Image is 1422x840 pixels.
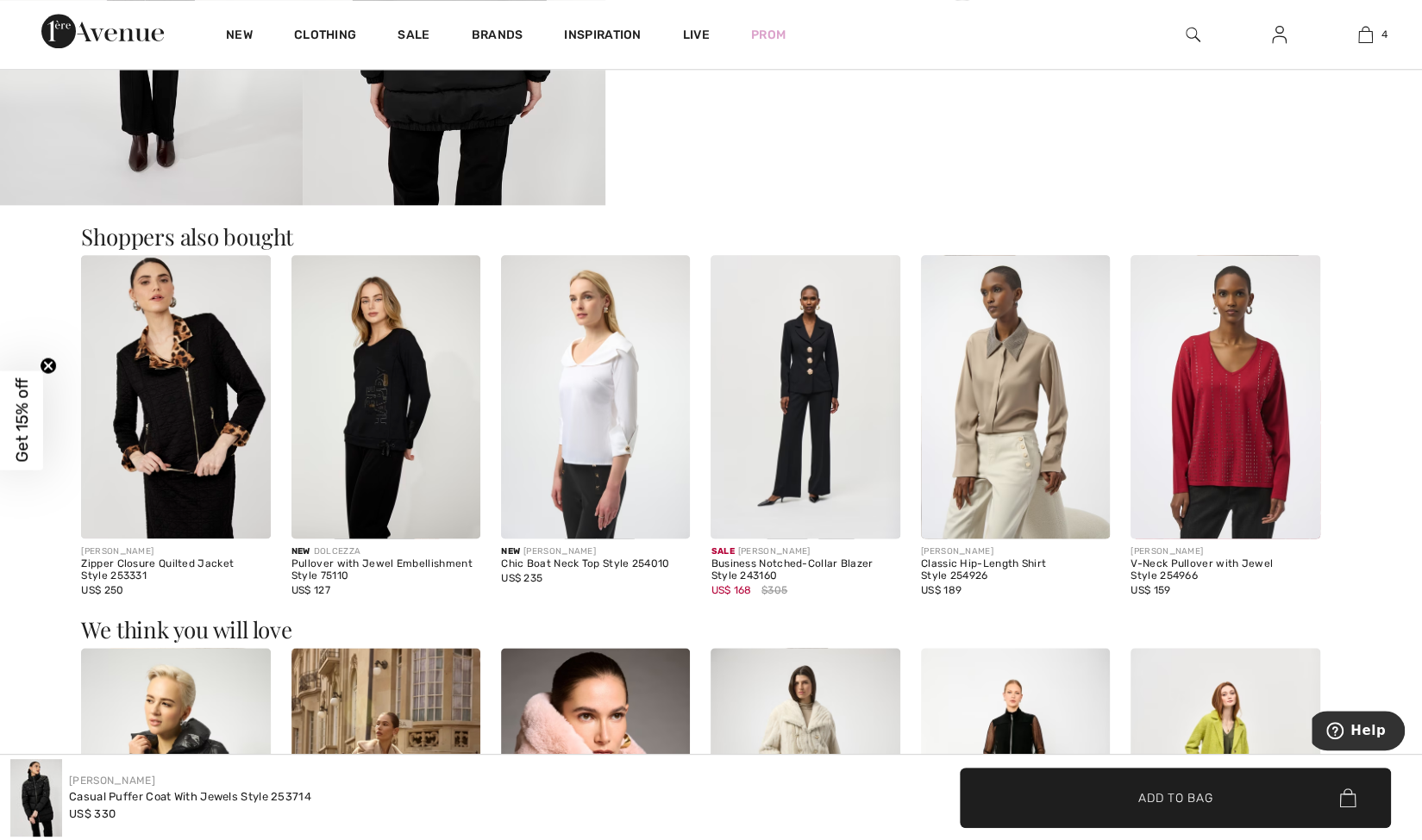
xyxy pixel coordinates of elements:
button: Add to Bag [960,768,1391,828]
div: [PERSON_NAME] [711,545,899,558]
a: 4 [1323,24,1407,45]
div: DOLCEZZA [291,545,480,558]
img: 1ère Avenue [41,14,164,48]
a: Clothing [294,28,356,46]
span: US$ 235 [501,572,542,584]
h3: We think you will love [81,619,1340,641]
span: Inspiration [564,28,641,46]
span: Add to Bag [1138,788,1212,806]
span: Sale [711,546,734,557]
a: Live [683,26,710,44]
a: Brands [472,28,523,46]
div: V-Neck Pullover with Jewel Style 254966 [1131,558,1319,582]
span: US$ 250 [81,584,123,596]
img: search the website [1186,24,1200,45]
img: My Info [1272,24,1287,45]
img: Chic Boat Neck Top Style 254010 [501,255,690,538]
span: 4 [1381,27,1388,42]
div: [PERSON_NAME] [501,545,690,558]
a: Sign In [1258,24,1300,46]
span: New [501,546,520,557]
button: Close teaser [40,357,57,374]
img: Bag.svg [1339,788,1356,807]
div: [PERSON_NAME] [1131,545,1319,558]
div: Pullover with Jewel Embellishment Style 75110 [291,558,480,582]
a: [PERSON_NAME] [69,775,155,787]
img: Classic Hip-Length Shirt Style 254926 [921,255,1110,538]
div: [PERSON_NAME] [81,545,270,558]
div: Zipper Closure Quilted Jacket Style 253331 [81,558,270,582]
a: Sale [398,28,429,46]
span: US$ 159 [1131,584,1170,596]
img: Pullover with Jewel Embellishment Style 75110 [291,255,480,538]
span: New [291,546,310,557]
img: My Bag [1358,24,1373,45]
img: Casual Puffer Coat with Jewels Style 253714 [10,759,62,837]
span: Get 15% off [12,378,32,463]
a: Prom [751,26,786,44]
span: $305 [761,582,787,598]
a: New [226,28,253,46]
div: Classic Hip-Length Shirt Style 254926 [921,558,1110,582]
div: [PERSON_NAME] [921,545,1110,558]
img: Zipper Closure Quilted Jacket Style 253331 [81,255,270,538]
h3: Shoppers also bought [81,226,1340,248]
span: US$ 168 [711,584,751,596]
span: US$ 330 [69,807,116,820]
div: Casual Puffer Coat With Jewels Style 253714 [69,788,311,806]
div: Chic Boat Neck Top Style 254010 [501,558,690,570]
span: US$ 189 [921,584,962,596]
div: Business Notched-Collar Blazer Style 243160 [711,558,899,582]
span: US$ 127 [291,584,330,596]
img: V-Neck Pullover with Jewel Style 254966 [1131,255,1319,538]
iframe: Opens a widget where you can find more information [1312,711,1405,754]
img: Business Notched-Collar Blazer Style 243160 [711,255,899,538]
